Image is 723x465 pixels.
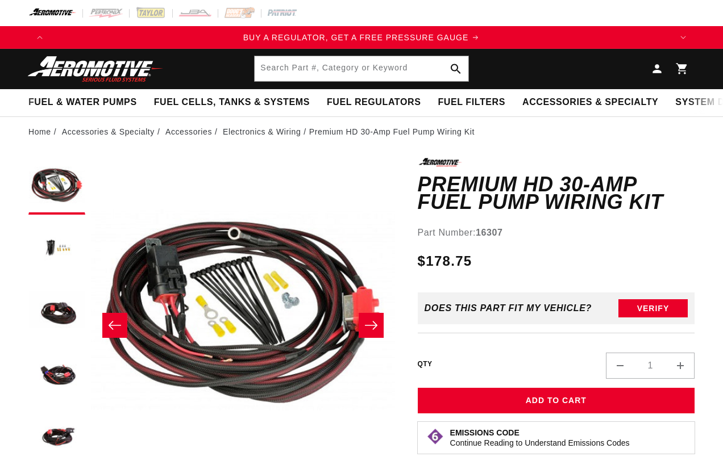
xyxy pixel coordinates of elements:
li: Accessories & Specialty [62,125,163,138]
summary: Fuel Regulators [318,89,429,116]
strong: Emissions Code [450,428,520,437]
button: Search Part #, Category or Keyword [443,56,468,81]
a: Electronics & Wiring [223,125,301,138]
nav: breadcrumbs [28,125,695,138]
label: QTY [418,359,433,369]
button: Load image 3 in gallery view [28,283,85,340]
a: Home [28,125,51,138]
button: Load image 2 in gallery view [28,220,85,277]
button: Load image 5 in gallery view [28,408,85,464]
div: Part Number: [418,225,695,240]
button: Load image 1 in gallery view [28,158,85,215]
summary: Accessories & Specialty [514,89,667,116]
input: Search Part #, Category or Keyword [255,56,468,81]
a: BUY A REGULATOR, GET A FREE PRESSURE GAUGE [51,31,672,44]
p: Continue Reading to Understand Emissions Codes [450,438,630,448]
summary: Fuel Cells, Tanks & Systems [146,89,318,116]
summary: Fuel & Water Pumps [20,89,146,116]
span: BUY A REGULATOR, GET A FREE PRESSURE GAUGE [243,33,469,42]
button: Slide right [359,313,384,338]
button: Add to Cart [418,388,695,413]
h1: Premium HD 30-Amp Fuel Pump Wiring Kit [418,175,695,211]
div: 1 of 4 [51,31,672,44]
span: Fuel Regulators [327,97,421,108]
span: $178.75 [418,251,472,271]
span: Fuel Cells, Tanks & Systems [154,97,310,108]
div: Announcement [51,31,672,44]
button: Translation missing: en.sections.announcements.previous_announcement [28,26,51,49]
a: Accessories [165,125,212,138]
button: Emissions CodeContinue Reading to Understand Emissions Codes [450,428,630,448]
button: Slide left [102,313,127,338]
button: Verify [618,299,688,317]
strong: 16307 [476,228,503,237]
img: Emissions code [426,428,444,446]
div: Does This part fit My vehicle? [425,303,592,313]
button: Load image 4 in gallery view [28,345,85,402]
li: Premium HD 30-Amp Fuel Pump Wiring Kit [309,125,475,138]
summary: Fuel Filters [429,89,514,116]
span: Fuel & Water Pumps [28,97,137,108]
button: Translation missing: en.sections.announcements.next_announcement [672,26,695,49]
span: Fuel Filters [438,97,505,108]
img: Aeromotive [24,56,167,82]
span: Accessories & Specialty [522,97,658,108]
